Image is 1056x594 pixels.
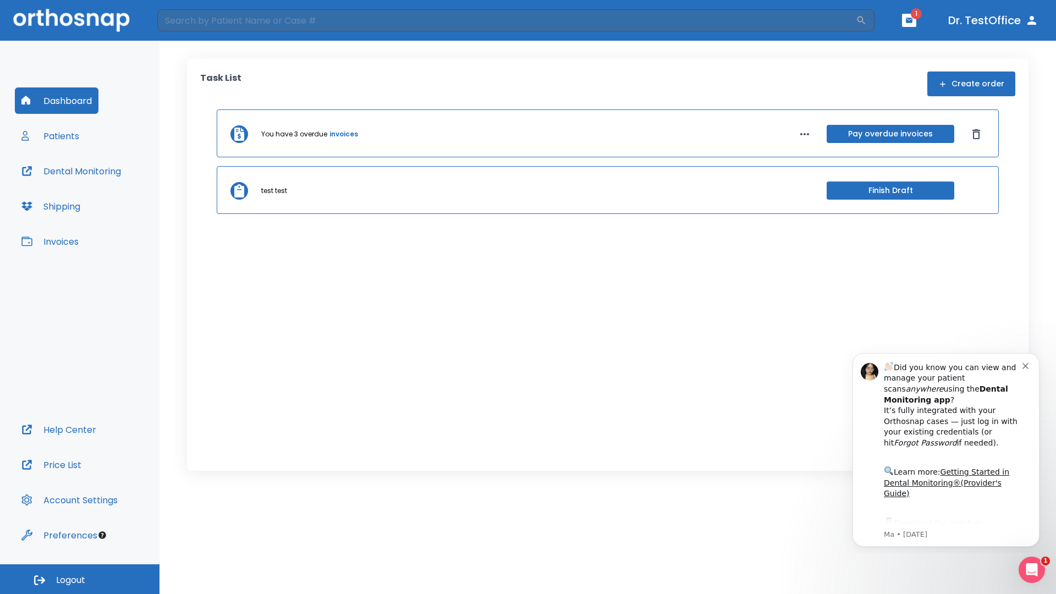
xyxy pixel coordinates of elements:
[827,182,954,200] button: Finish Draft
[15,228,85,255] button: Invoices
[13,9,130,31] img: Orthosnap
[827,125,954,143] button: Pay overdue invoices
[1041,557,1050,565] span: 1
[56,574,85,586] span: Logout
[1019,557,1045,583] iframe: Intercom live chat
[15,416,103,443] button: Help Center
[15,452,88,478] button: Price List
[48,175,146,195] a: App Store
[15,487,124,513] button: Account Settings
[97,530,107,540] div: Tooltip anchor
[48,186,186,196] p: Message from Ma, sent 6w ago
[329,129,358,139] a: invoices
[944,10,1043,30] button: Dr. TestOffice
[927,71,1015,96] button: Create order
[15,522,104,548] button: Preferences
[15,193,87,219] button: Shipping
[261,186,287,196] p: test test
[15,158,128,184] button: Dental Monitoring
[911,8,922,19] span: 1
[200,71,241,96] p: Task List
[15,87,98,114] button: Dashboard
[48,173,186,229] div: Download the app: | ​ Let us know if you need help getting started!
[15,123,86,149] button: Patients
[967,125,985,143] button: Dismiss
[157,9,856,31] input: Search by Patient Name or Case #
[261,129,327,139] p: You have 3 overdue
[186,17,195,26] button: Dismiss notification
[836,343,1056,553] iframe: Intercom notifications message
